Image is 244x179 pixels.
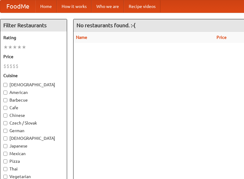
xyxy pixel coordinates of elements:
li: $ [13,63,16,69]
ng-pluralize: No restaurants found. :-( [77,22,135,28]
a: Name [76,35,87,40]
label: American [3,89,64,95]
li: ★ [8,44,13,50]
li: ★ [22,44,26,50]
input: Barbecue [3,98,7,102]
li: $ [9,63,13,69]
li: ★ [13,44,17,50]
h5: Cuisine [3,73,64,79]
a: Who we are [91,0,124,13]
label: Japanese [3,143,64,149]
input: Pizza [3,159,7,163]
a: How it works [57,0,91,13]
label: Mexican [3,151,64,157]
h5: Rating [3,35,64,41]
input: Chinese [3,114,7,117]
input: Czech / Slovak [3,121,7,125]
h4: Filter Restaurants [0,19,67,32]
a: Price [217,35,227,40]
input: German [3,129,7,133]
label: Barbecue [3,97,64,103]
a: Home [35,0,57,13]
h5: Price [3,54,64,60]
li: ★ [3,44,8,50]
label: Czech / Slovak [3,120,64,126]
input: [DEMOGRAPHIC_DATA] [3,136,7,140]
label: [DEMOGRAPHIC_DATA] [3,82,64,88]
label: Chinese [3,112,64,118]
input: Cafe [3,106,7,110]
li: $ [3,63,6,69]
label: Thai [3,166,64,172]
input: American [3,91,7,95]
label: Pizza [3,158,64,164]
label: German [3,128,64,134]
label: [DEMOGRAPHIC_DATA] [3,135,64,141]
li: ★ [17,44,22,50]
input: Thai [3,167,7,171]
label: Cafe [3,105,64,111]
input: Japanese [3,144,7,148]
input: Vegetarian [3,175,7,179]
li: $ [16,63,19,69]
a: FoodMe [0,0,35,13]
li: $ [6,63,9,69]
input: [DEMOGRAPHIC_DATA] [3,83,7,87]
a: Recipe videos [124,0,160,13]
input: Mexican [3,152,7,156]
